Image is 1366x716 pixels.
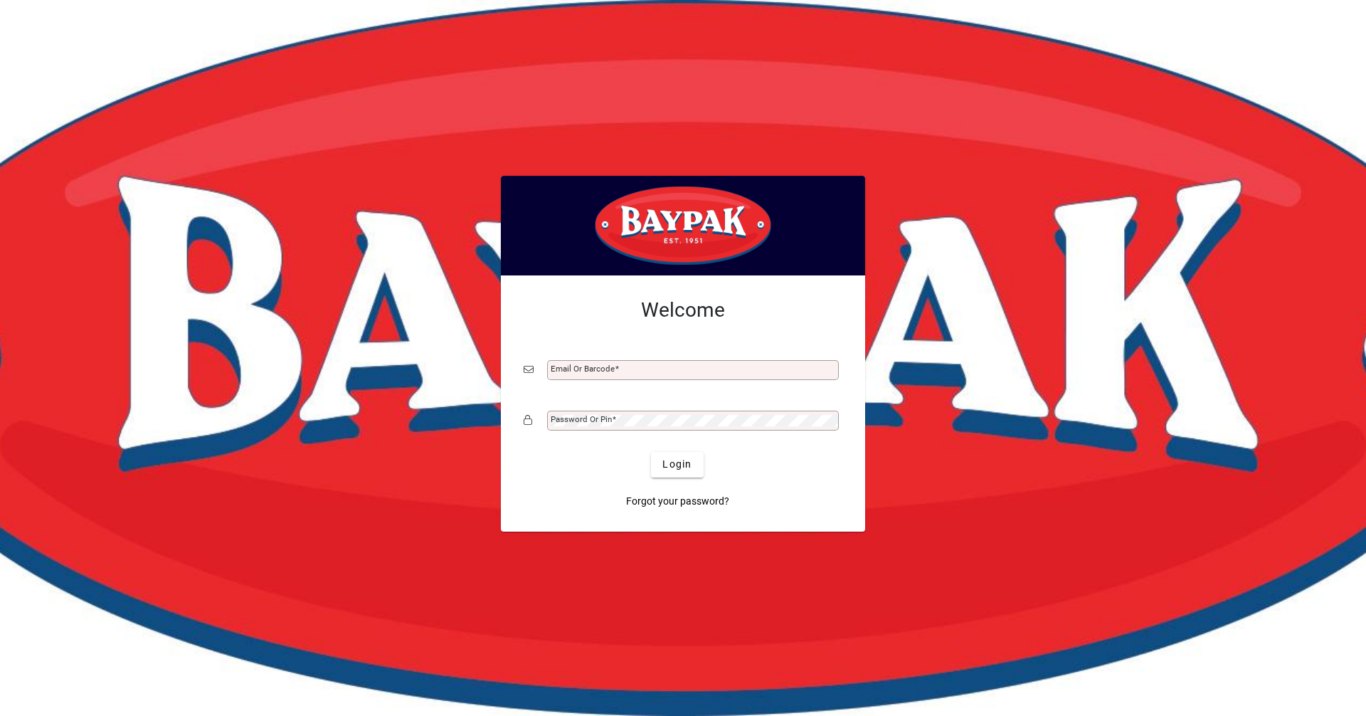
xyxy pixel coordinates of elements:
[620,489,735,515] a: Forgot your password?
[662,457,692,472] span: Login
[551,414,612,424] mat-label: Password or Pin
[651,452,703,478] button: Login
[626,494,729,509] span: Forgot your password?
[551,364,615,374] mat-label: Email or Barcode
[524,298,842,322] h2: Welcome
